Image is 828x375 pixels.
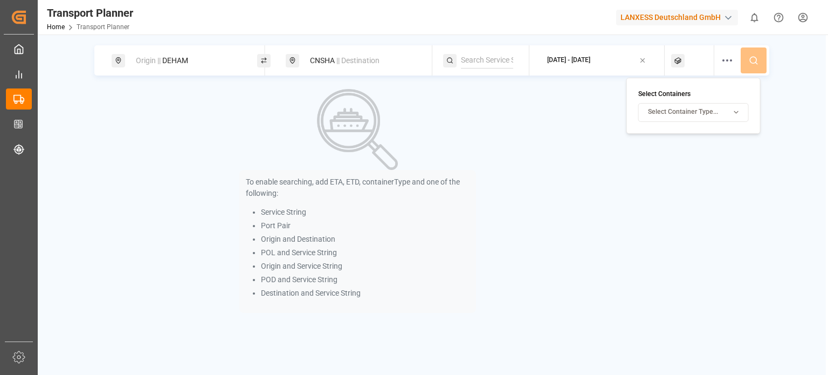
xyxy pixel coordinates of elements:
[648,107,718,117] span: Select Container Type...
[767,5,791,30] button: Help Center
[261,288,470,299] li: Destination and Service String
[461,52,513,69] input: Search Service String
[547,56,590,65] div: [DATE] - [DATE]
[261,261,470,272] li: Origin and Service String
[536,50,658,71] button: [DATE] - [DATE]
[129,51,246,71] div: DEHAM
[261,234,470,245] li: Origin and Destination
[336,56,379,65] span: || Destination
[261,220,470,231] li: Port Pair
[261,207,470,218] li: Service String
[742,5,767,30] button: show 0 new notifications
[136,56,161,65] span: Origin ||
[638,103,749,122] button: Select Container Type...
[317,89,398,170] img: Search
[303,51,420,71] div: CNSHA
[616,7,742,28] button: LANXESS Deutschland GmbH
[616,10,738,25] div: LANXESS Deutschland GmbH
[638,90,749,99] h4: Select Containers
[261,247,470,258] li: POL and Service String
[47,5,133,21] div: Transport Planner
[246,176,470,199] p: To enable searching, add ETA, ETD, containerType and one of the following:
[47,23,65,31] a: Home
[261,274,470,285] li: POD and Service String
